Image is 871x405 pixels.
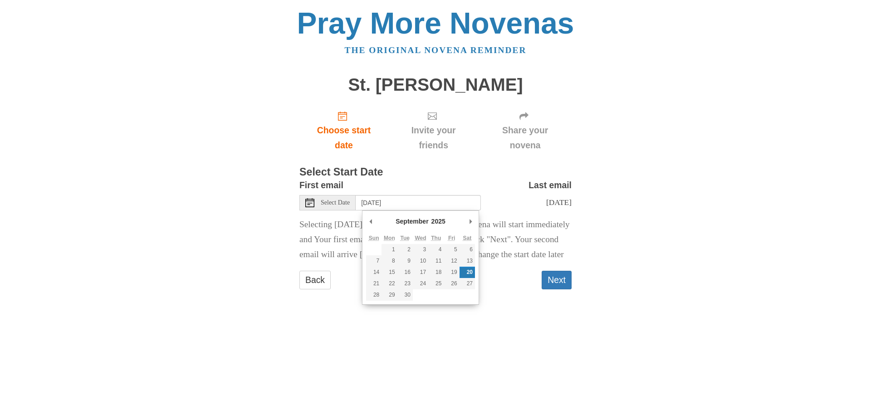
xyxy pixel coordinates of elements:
span: Invite your friends [397,123,470,153]
div: Click "Next" to confirm your start date first. [479,103,572,157]
button: Next [542,271,572,289]
h1: St. [PERSON_NAME] [299,75,572,95]
h3: Select Start Date [299,166,572,178]
p: Selecting [DATE] as the start date means Your novena will start immediately and Your first email ... [299,217,572,262]
div: September [394,215,430,228]
label: First email [299,178,343,193]
button: 7 [366,255,382,267]
span: Select Date [321,200,350,206]
label: Last email [528,178,572,193]
abbr: Tuesday [400,235,409,241]
button: 5 [444,244,459,255]
button: 24 [413,278,428,289]
button: 17 [413,267,428,278]
button: 3 [413,244,428,255]
span: Share your novena [488,123,563,153]
a: Choose start date [299,103,388,157]
button: 8 [382,255,397,267]
button: 19 [444,267,459,278]
button: 23 [397,278,413,289]
input: Use the arrow keys to pick a date [356,195,481,210]
button: 14 [366,267,382,278]
button: 15 [382,267,397,278]
abbr: Saturday [463,235,472,241]
div: Click "Next" to confirm your start date first. [388,103,479,157]
button: 11 [428,255,444,267]
a: Back [299,271,331,289]
button: 27 [460,278,475,289]
button: Next Month [466,215,475,228]
button: 16 [397,267,413,278]
button: 6 [460,244,475,255]
abbr: Wednesday [415,235,426,241]
abbr: Thursday [431,235,441,241]
button: 12 [444,255,459,267]
button: 4 [428,244,444,255]
button: 18 [428,267,444,278]
span: Choose start date [308,123,379,153]
span: [DATE] [546,198,572,207]
button: 30 [397,289,413,301]
button: Previous Month [366,215,375,228]
div: 2025 [430,215,447,228]
abbr: Sunday [369,235,379,241]
button: 1 [382,244,397,255]
button: 13 [460,255,475,267]
abbr: Friday [448,235,455,241]
button: 10 [413,255,428,267]
button: 29 [382,289,397,301]
a: The original novena reminder [345,45,527,55]
abbr: Monday [384,235,395,241]
button: 28 [366,289,382,301]
a: Pray More Novenas [297,6,574,40]
button: 9 [397,255,413,267]
button: 20 [460,267,475,278]
button: 22 [382,278,397,289]
button: 25 [428,278,444,289]
button: 21 [366,278,382,289]
button: 26 [444,278,459,289]
button: 2 [397,244,413,255]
